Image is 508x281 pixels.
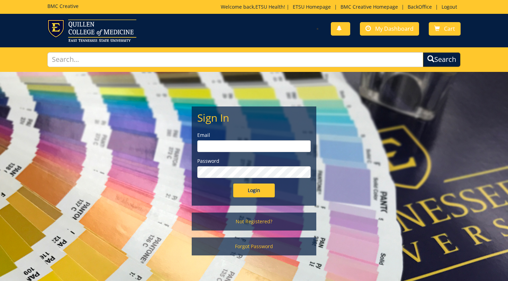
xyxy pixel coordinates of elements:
span: My Dashboard [375,25,414,32]
h2: Sign In [197,112,311,123]
a: ETSU Homepage [289,3,334,10]
a: ETSU Health [255,3,284,10]
a: BMC Creative Homepage [337,3,401,10]
label: Email [197,132,311,139]
a: Forgot Password [192,237,316,255]
input: Login [233,184,275,197]
button: Search [423,52,461,67]
p: Welcome back, ! | | | | [221,3,461,10]
span: Cart [444,25,455,32]
input: Search... [47,52,423,67]
a: My Dashboard [360,22,419,36]
h5: BMC Creative [47,3,79,9]
a: Logout [438,3,461,10]
img: ETSU logo [47,19,136,42]
label: Password [197,158,311,165]
a: Not Registered? [192,213,316,231]
a: Cart [429,22,461,36]
a: BackOffice [404,3,435,10]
